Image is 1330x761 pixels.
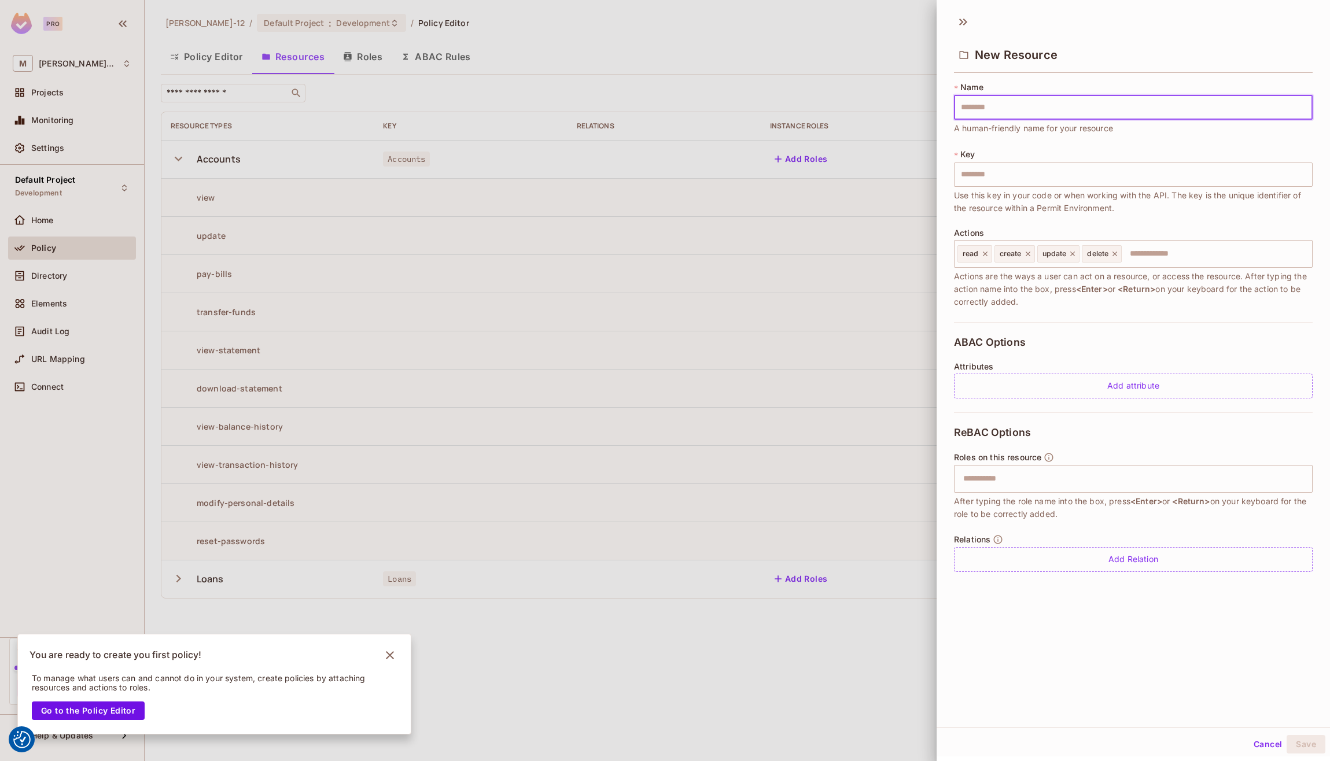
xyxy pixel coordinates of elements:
[994,245,1035,263] div: create
[954,547,1313,572] div: Add Relation
[954,337,1026,348] span: ABAC Options
[13,731,31,748] button: Consent Preferences
[1249,735,1287,753] button: Cancel
[1130,496,1162,506] span: <Enter>
[32,674,381,692] p: To manage what users can and cannot do in your system, create policies by attaching resources and...
[32,701,145,720] button: Go to the Policy Editor
[1287,735,1325,753] button: Save
[1037,245,1080,263] div: update
[1118,284,1155,294] span: <Return>
[954,495,1313,520] span: After typing the role name into the box, press or on your keyboard for the role to be correctly a...
[954,270,1313,308] span: Actions are the ways a user can act on a resource, or access the resource. After typing the actio...
[960,83,983,92] span: Name
[13,731,31,748] img: Revisit consent button
[30,649,201,661] p: You are ready to create you first policy!
[954,535,990,544] span: Relations
[954,228,984,238] span: Actions
[1076,284,1108,294] span: <Enter>
[1087,249,1108,258] span: delete
[960,150,975,159] span: Key
[954,189,1313,215] span: Use this key in your code or when working with the API. The key is the unique identifier of the r...
[963,249,979,258] span: read
[954,362,994,371] span: Attributes
[957,245,992,263] div: read
[954,122,1113,135] span: A human-friendly name for your resource
[1172,496,1210,506] span: <Return>
[1082,245,1122,263] div: delete
[1000,249,1022,258] span: create
[975,48,1058,62] span: New Resource
[954,374,1313,398] div: Add attribute
[954,427,1031,438] span: ReBAC Options
[1042,249,1067,258] span: update
[954,453,1041,462] span: Roles on this resource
